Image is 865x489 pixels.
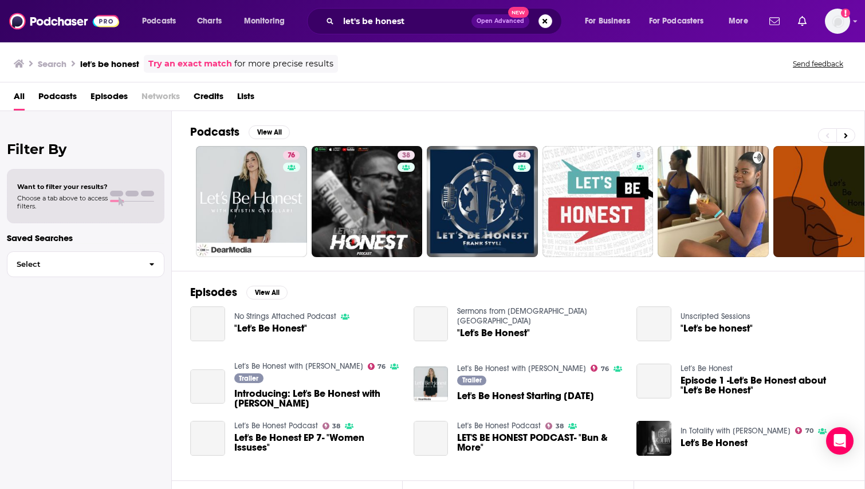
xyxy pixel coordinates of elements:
[457,364,586,373] a: Let's Be Honest with Kristin Cavallari
[556,424,564,429] span: 38
[681,438,748,448] a: Let's Be Honest
[288,150,295,161] span: 76
[508,7,529,18] span: New
[237,87,254,111] a: Lists
[142,13,176,29] span: Podcasts
[283,151,300,160] a: 76
[339,12,471,30] input: Search podcasts, credits, & more...
[318,8,573,34] div: Search podcasts, credits, & more...
[7,261,140,268] span: Select
[636,150,640,161] span: 5
[234,389,400,408] span: Introducing: Let's Be Honest with [PERSON_NAME]
[414,421,449,456] a: LET'S BE HONEST PODCAST- "Bun & More"
[632,151,645,160] a: 5
[402,150,410,161] span: 38
[825,9,850,34] img: User Profile
[332,424,340,429] span: 38
[38,58,66,69] h3: Search
[825,9,850,34] span: Logged in as BBRMusicGroup
[244,13,285,29] span: Monitoring
[246,286,288,299] button: View All
[190,369,225,404] a: Introducing: Let's Be Honest with Kristin Cavallari
[414,306,449,341] a: "Let's Be Honest"
[457,306,587,326] a: Sermons from Church of the Palms
[234,389,400,408] a: Introducing: Let's Be Honest with Kristin Cavallari
[427,146,538,257] a: 34
[591,365,609,372] a: 76
[196,146,307,257] a: 76
[236,12,300,30] button: open menu
[825,9,850,34] button: Show profile menu
[141,87,180,111] span: Networks
[457,433,623,452] a: LET'S BE HONEST PODCAST- "Bun & More"
[457,391,594,401] a: Let's Be Honest Starting September 12th
[649,13,704,29] span: For Podcasters
[542,146,654,257] a: 5
[91,87,128,111] span: Episodes
[457,328,530,338] a: "Let's Be Honest"
[134,12,191,30] button: open menu
[190,306,225,341] a: "Let's Be Honest"
[826,427,854,455] div: Open Intercom Messenger
[793,11,811,31] a: Show notifications dropdown
[681,376,846,395] a: Episode 1 -Let's Be Honest about "Let's Be Honest"
[17,194,108,210] span: Choose a tab above to access filters.
[80,58,139,69] h3: let's be honest
[14,87,25,111] a: All
[601,366,609,372] span: 76
[414,366,449,401] img: Let's Be Honest Starting September 12th
[323,423,341,429] a: 38
[148,57,232,70] a: Try an exact match
[9,10,119,32] img: Podchaser - Follow, Share and Rate Podcasts
[636,306,671,341] a: "Let's be honest"
[7,232,164,243] p: Saved Searches
[477,18,524,24] span: Open Advanced
[765,11,784,31] a: Show notifications dropdown
[636,364,671,399] a: Episode 1 -Let's Be Honest about "Let's Be Honest"
[457,421,541,431] a: Let's Be Honest Podcast
[7,141,164,157] h2: Filter By
[38,87,77,111] a: Podcasts
[190,12,229,30] a: Charts
[368,363,386,370] a: 76
[239,375,258,382] span: Trailer
[729,13,748,29] span: More
[378,364,386,369] span: 76
[681,324,753,333] a: "Let's be honest"
[7,251,164,277] button: Select
[197,13,222,29] span: Charts
[190,285,237,299] h2: Episodes
[805,428,813,433] span: 70
[681,311,750,321] a: Unscripted Sessions
[190,125,290,139] a: PodcastsView All
[17,183,108,191] span: Want to filter your results?
[642,12,721,30] button: open menu
[462,377,482,384] span: Trailer
[518,150,526,161] span: 34
[234,324,307,333] span: "Let's Be Honest"
[249,125,290,139] button: View All
[234,311,336,321] a: No Strings Attached Podcast
[636,421,671,456] img: Let's Be Honest
[471,14,529,28] button: Open AdvancedNew
[585,13,630,29] span: For Business
[234,433,400,452] span: Let's Be Honest EP 7- "Women Issuses"
[841,9,850,18] svg: Add a profile image
[398,151,415,160] a: 38
[545,423,564,429] a: 38
[190,285,288,299] a: EpisodesView All
[234,421,318,431] a: Let's Be Honest Podcast
[234,361,363,371] a: Let's Be Honest with Kristin Cavallari
[194,87,223,111] a: Credits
